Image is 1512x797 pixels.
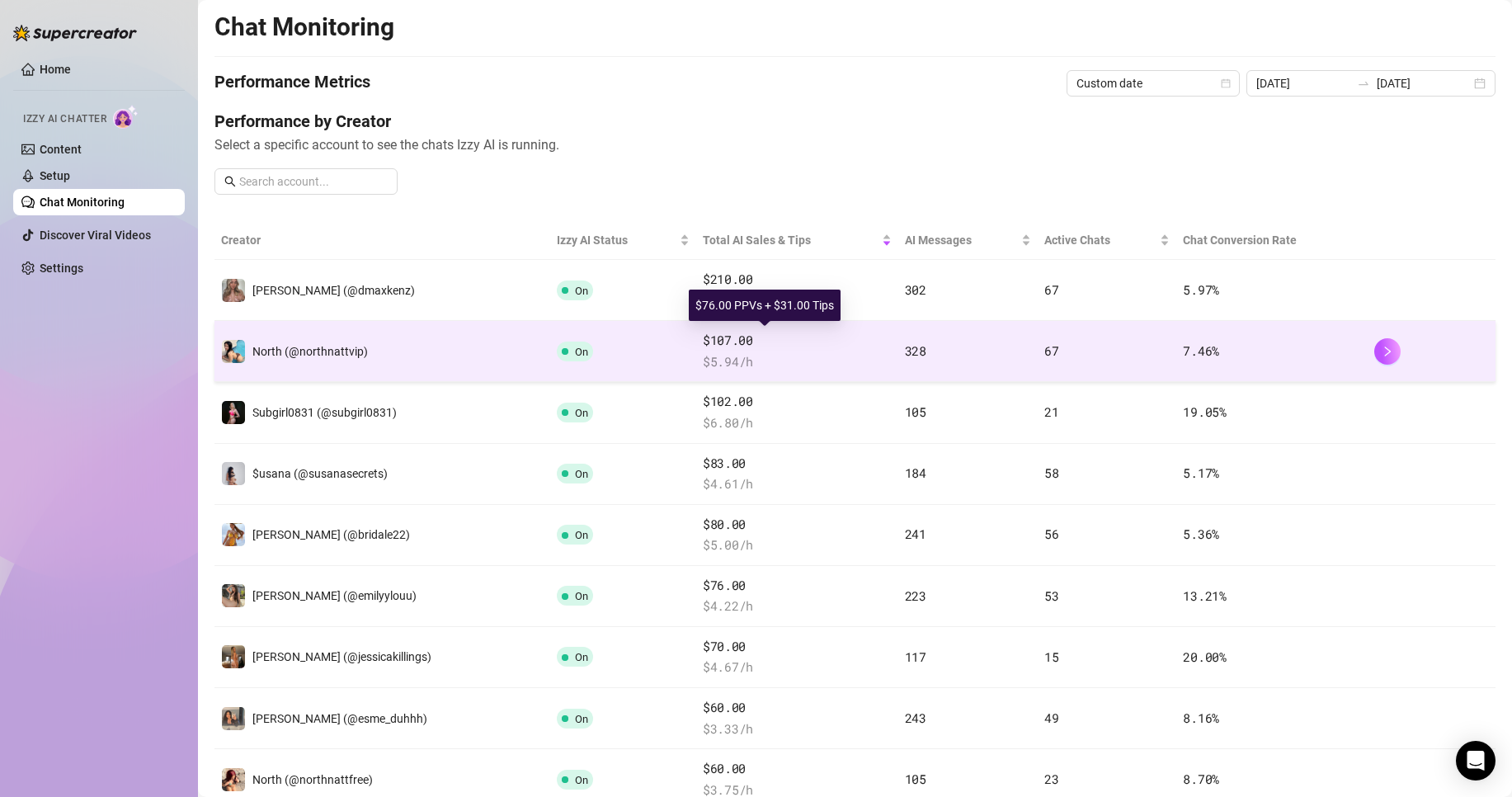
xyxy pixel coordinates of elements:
span: $ 4.22 /h [703,597,892,616]
span: $102.00 [703,392,892,412]
span: [PERSON_NAME] (@esme_duhhh) [252,712,427,725]
span: $76.00 [703,576,892,596]
span: $ 3.33 /h [703,719,892,739]
span: $83.00 [703,454,892,474]
span: $ 5.00 /h [703,535,892,555]
span: $ 4.67 /h [703,658,892,677]
span: $70.00 [703,637,892,657]
span: 67 [1044,342,1058,359]
img: North (@northnattvip) [222,340,245,363]
img: North (@northnattfree) [222,768,245,791]
span: 49 [1044,710,1058,726]
span: 23 [1044,771,1058,787]
span: Select a specific account to see the chats Izzy AI is running. [214,134,1496,155]
span: to [1357,77,1370,90]
span: On [575,713,588,725]
span: 241 [905,526,926,542]
span: North (@northnattvip) [252,345,368,358]
span: 302 [905,281,926,298]
img: $usana (@susanasecrets) [222,462,245,485]
span: calendar [1221,78,1231,88]
span: 20.00 % [1183,648,1226,665]
span: [PERSON_NAME] (@emilyylouu) [252,589,417,602]
span: Subgirl0831 (@subgirl0831) [252,406,397,419]
span: Izzy AI Chatter [23,111,106,127]
span: 67 [1044,281,1058,298]
span: 5.97 % [1183,281,1219,298]
img: logo-BBDzfeDw.svg [13,25,137,41]
span: 105 [905,403,926,420]
span: [PERSON_NAME] (@dmaxkenz) [252,284,415,297]
span: On [575,590,588,602]
th: Chat Conversion Rate [1176,221,1367,260]
input: Search account... [239,172,388,191]
span: On [575,468,588,480]
button: right [1374,338,1401,365]
span: 5.36 % [1183,526,1219,542]
img: Brianna (@bridale22) [222,523,245,546]
th: Creator [214,221,550,260]
span: $ 5.94 /h [703,352,892,372]
img: Subgirl0831 (@subgirl0831) [222,401,245,424]
a: Settings [40,262,83,275]
span: [PERSON_NAME] (@jessicakillings) [252,650,431,663]
span: 8.70 % [1183,771,1219,787]
th: Izzy AI Status [550,221,696,260]
span: Izzy AI Status [557,231,676,249]
th: Active Chats [1038,221,1176,260]
th: Total AI Sales & Tips [696,221,898,260]
span: On [575,285,588,297]
span: 13.21 % [1183,587,1226,604]
span: 184 [905,465,926,481]
img: Jessica (@jessicakillings) [222,645,245,668]
span: On [575,774,588,786]
span: 105 [905,771,926,787]
span: 56 [1044,526,1058,542]
span: $80.00 [703,515,892,535]
input: Start date [1256,74,1350,92]
span: right [1382,346,1393,357]
h2: Chat Monitoring [214,12,394,43]
span: Active Chats [1044,231,1156,249]
span: 58 [1044,465,1058,481]
a: Content [40,143,82,156]
span: 8.16 % [1183,710,1219,726]
span: [PERSON_NAME] (@bridale22) [252,528,410,541]
span: $210.00 [703,270,892,290]
span: 117 [905,648,926,665]
span: $60.00 [703,698,892,718]
img: Kenzie (@dmaxkenz) [222,279,245,302]
input: End date [1377,74,1471,92]
span: swap-right [1357,77,1370,90]
a: Chat Monitoring [40,196,125,209]
span: $ 4.61 /h [703,474,892,494]
img: Esmeralda (@esme_duhhh) [222,707,245,730]
img: emilylou (@emilyylouu) [222,584,245,607]
div: $76.00 PPVs + $31.00 Tips [689,290,841,321]
h4: Performance Metrics [214,70,370,97]
span: Custom date [1076,71,1230,96]
a: Discover Viral Videos [40,229,151,242]
span: On [575,651,588,663]
span: $ 6.80 /h [703,413,892,433]
a: Setup [40,169,70,182]
div: Open Intercom Messenger [1456,741,1496,780]
span: 7.46 % [1183,342,1219,359]
span: search [224,176,236,187]
span: On [575,529,588,541]
h4: Performance by Creator [214,110,1496,133]
span: 53 [1044,587,1058,604]
span: North (@northnattfree) [252,773,373,786]
span: AI Messages [905,231,1019,249]
span: On [575,346,588,358]
img: AI Chatter [113,105,139,129]
span: $usana (@susanasecrets) [252,467,388,480]
span: $107.00 [703,331,892,351]
span: 223 [905,587,926,604]
span: 15 [1044,648,1058,665]
span: 19.05 % [1183,403,1226,420]
a: Home [40,63,71,76]
span: 21 [1044,403,1058,420]
th: AI Messages [898,221,1039,260]
span: 243 [905,710,926,726]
